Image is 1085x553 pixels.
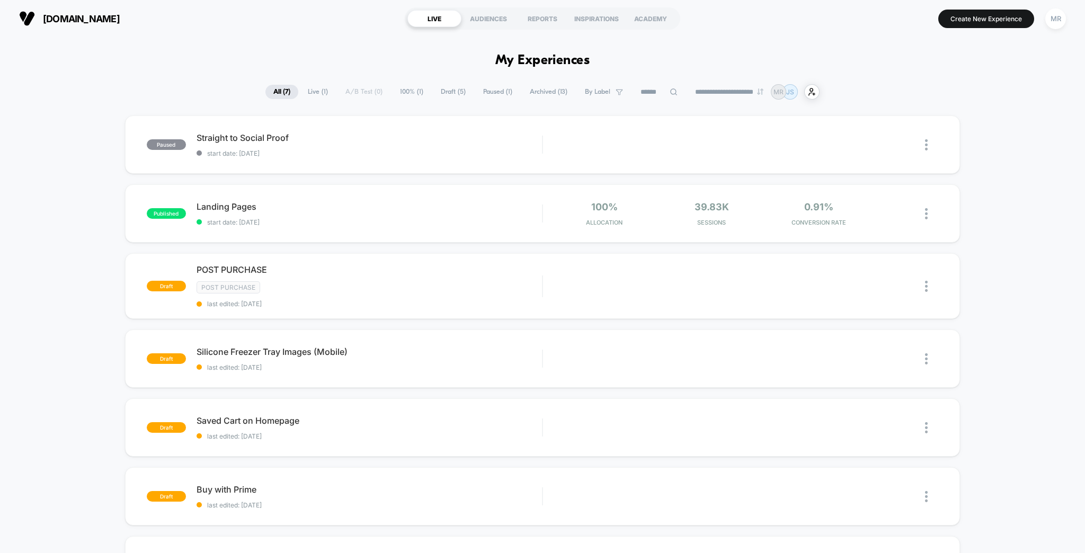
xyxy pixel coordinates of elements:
[661,219,763,226] span: Sessions
[147,281,186,291] span: draft
[197,264,542,275] span: POST PURCHASE
[392,85,431,99] span: 100% ( 1 )
[461,10,515,27] div: AUDIENCES
[757,88,763,95] img: end
[786,88,794,96] p: JS
[475,85,520,99] span: Paused ( 1 )
[515,10,570,27] div: REPORTS
[16,10,123,27] button: [DOMAIN_NAME]
[300,85,336,99] span: Live ( 1 )
[265,85,298,99] span: All ( 7 )
[407,10,461,27] div: LIVE
[197,346,542,357] span: Silicone Freezer Tray Images (Mobile)
[925,139,928,150] img: close
[585,88,610,96] span: By Label
[804,201,833,212] span: 0.91%
[522,85,575,99] span: Archived ( 13 )
[197,300,542,308] span: last edited: [DATE]
[433,85,474,99] span: Draft ( 5 )
[147,353,186,364] span: draft
[1042,8,1069,30] button: MR
[197,501,542,509] span: last edited: [DATE]
[147,208,186,219] span: published
[1045,8,1066,29] div: MR
[147,139,186,150] span: paused
[147,491,186,502] span: draft
[773,88,784,96] p: MR
[695,201,729,212] span: 39.83k
[925,353,928,364] img: close
[570,10,624,27] div: INSPIRATIONS
[43,13,120,24] span: [DOMAIN_NAME]
[591,201,618,212] span: 100%
[768,219,870,226] span: CONVERSION RATE
[19,11,35,26] img: Visually logo
[197,201,542,212] span: Landing Pages
[197,218,542,226] span: start date: [DATE]
[586,219,622,226] span: Allocation
[197,281,260,293] span: Post Purchase
[925,281,928,292] img: close
[197,363,542,371] span: last edited: [DATE]
[197,149,542,157] span: start date: [DATE]
[495,53,590,68] h1: My Experiences
[925,491,928,502] img: close
[147,422,186,433] span: draft
[938,10,1034,28] button: Create New Experience
[925,422,928,433] img: close
[197,132,542,143] span: Straight to Social Proof
[197,415,542,426] span: Saved Cart on Homepage
[925,208,928,219] img: close
[197,432,542,440] span: last edited: [DATE]
[624,10,678,27] div: ACADEMY
[197,484,542,495] span: Buy with Prime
